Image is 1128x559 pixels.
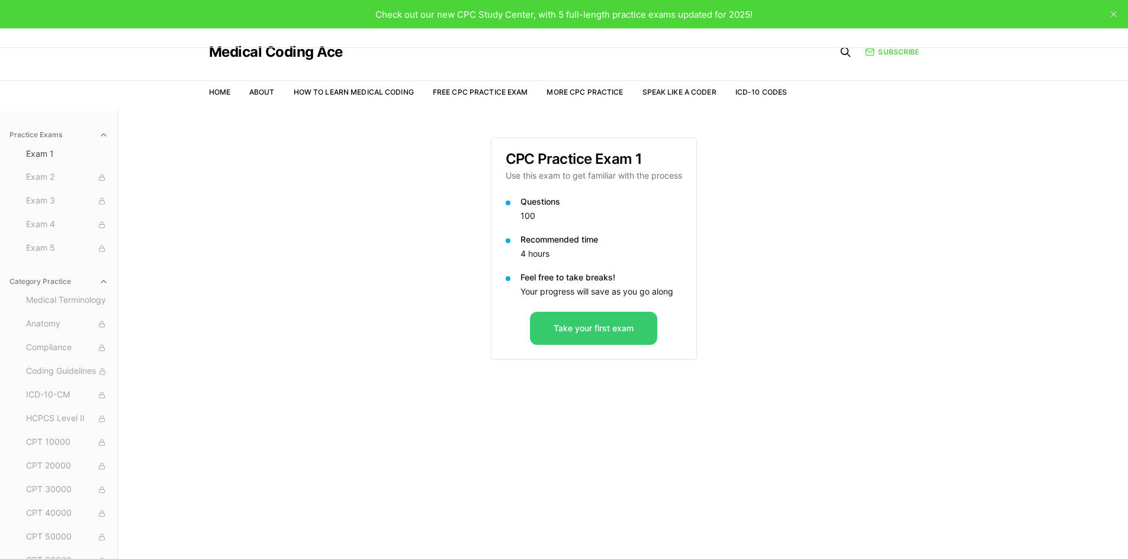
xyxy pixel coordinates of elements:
span: Exam 1 [26,148,108,160]
button: Exam 3 [21,192,113,211]
h3: CPC Practice Exam 1 [506,152,682,166]
button: Exam 4 [21,215,113,234]
button: Compliance [21,338,113,357]
a: Speak Like a Coder [642,88,716,96]
span: Exam 2 [26,171,108,184]
button: Anatomy [21,315,113,334]
button: CPT 10000 [21,433,113,452]
button: CPT 50000 [21,528,113,547]
span: Anatomy [26,318,108,331]
a: Home [209,88,230,96]
span: Medical Terminology [26,294,108,307]
span: CPT 20000 [26,460,108,473]
p: 4 hours [520,248,682,260]
button: Exam 2 [21,168,113,187]
p: 100 [520,210,682,222]
a: ICD-10 Codes [735,88,787,96]
button: CPT 40000 [21,504,113,523]
span: HCPCS Level II [26,412,108,425]
a: How to Learn Medical Coding [294,88,414,96]
span: CPT 10000 [26,436,108,449]
button: Take your first exam [530,312,657,345]
span: Compliance [26,341,108,354]
p: Questions [520,196,682,208]
button: Coding Guidelines [21,362,113,381]
p: Your progress will save as you go along [520,286,682,298]
p: Recommended time [520,234,682,245]
span: CPT 30000 [26,483,108,496]
button: close [1104,5,1123,24]
span: CPT 40000 [26,507,108,520]
a: More CPC Practice [547,88,623,96]
p: Use this exam to get familiar with the process [506,170,682,182]
span: CPT 50000 [26,531,108,544]
span: Exam 4 [26,218,108,231]
button: Medical Terminology [21,291,113,310]
a: About [249,88,275,96]
button: Practice Exams [5,125,113,144]
button: HCPCS Level II [21,409,113,428]
button: ICD-10-CM [21,386,113,405]
button: CPT 20000 [21,457,113,476]
span: Exam 3 [26,195,108,208]
button: CPT 30000 [21,480,113,499]
a: Free CPC Practice Exam [433,88,528,96]
span: Exam 5 [26,242,108,255]
button: Category Practice [5,272,113,291]
a: Medical Coding Ace [209,45,343,59]
span: Check out our new CPC Study Center, with 5 full-length practice exams updated for 2025! [375,9,753,20]
button: Exam 5 [21,239,113,258]
span: Coding Guidelines [26,365,108,378]
p: Feel free to take breaks! [520,272,682,283]
button: Exam 1 [21,144,113,163]
a: Subscribe [865,47,919,57]
span: ICD-10-CM [26,389,108,402]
